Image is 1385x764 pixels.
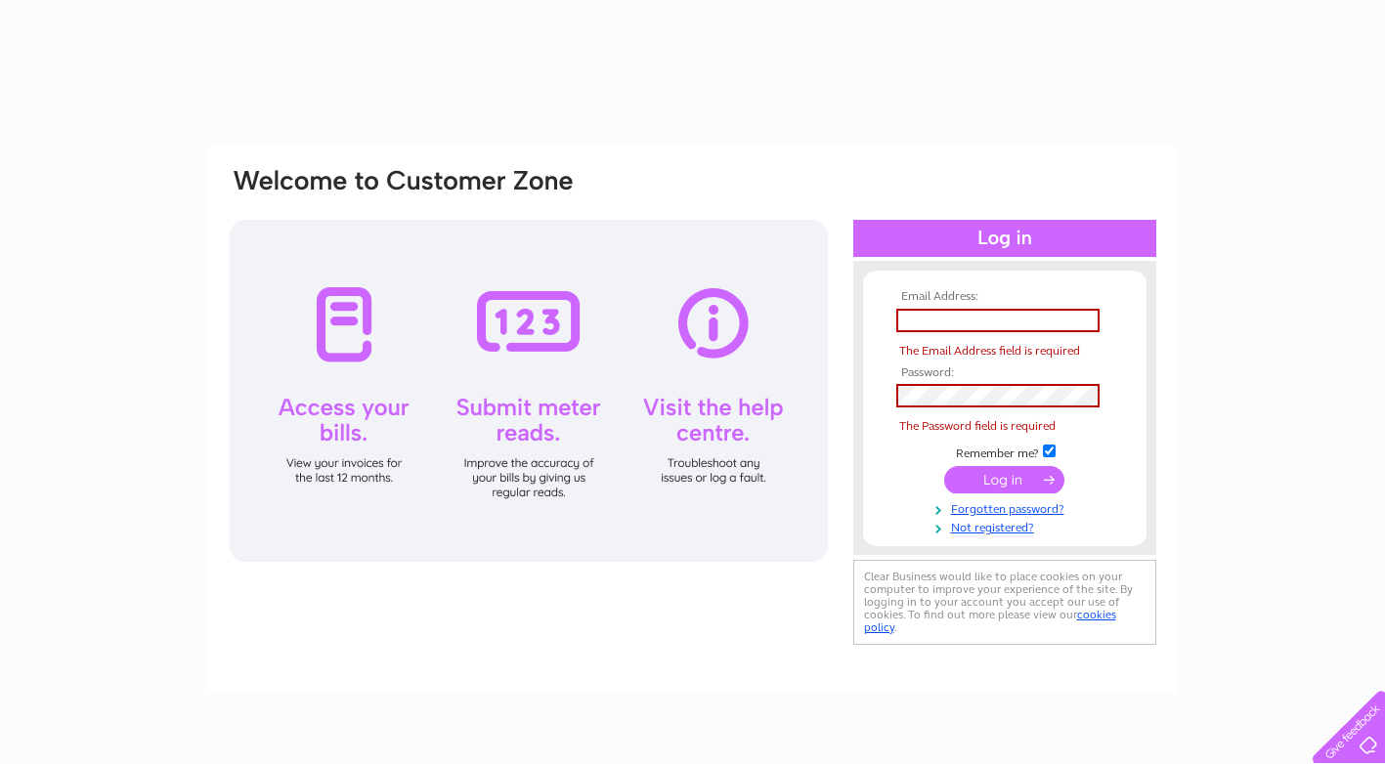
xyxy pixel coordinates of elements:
[899,344,1080,358] span: The Email Address field is required
[944,466,1064,493] input: Submit
[864,608,1116,634] a: cookies policy
[853,560,1156,645] div: Clear Business would like to place cookies on your computer to improve your experience of the sit...
[891,366,1118,380] th: Password:
[896,498,1118,517] a: Forgotten password?
[896,517,1118,535] a: Not registered?
[891,290,1118,304] th: Email Address:
[891,442,1118,461] td: Remember me?
[899,419,1056,433] span: The Password field is required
